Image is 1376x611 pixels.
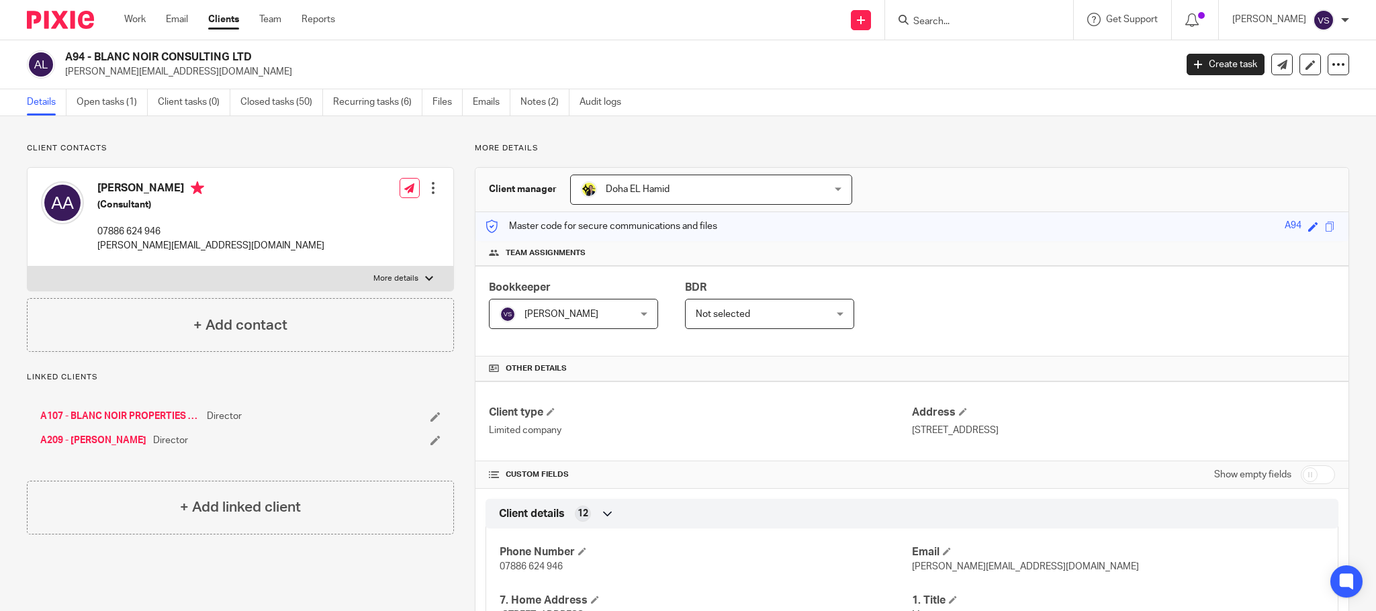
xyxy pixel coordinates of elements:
a: Client tasks (0) [158,89,230,115]
img: svg%3E [1313,9,1334,31]
img: Pixie [27,11,94,29]
span: Get Support [1106,15,1158,24]
p: 07886 624 946 [97,225,324,238]
i: Primary [191,181,204,195]
a: Audit logs [580,89,631,115]
span: Doha EL Hamid [606,185,670,194]
div: A94 [1285,219,1301,234]
h3: Client manager [489,183,557,196]
img: svg%3E [27,50,55,79]
h4: CUSTOM FIELDS [489,469,912,480]
h4: 1. Title [912,594,1324,608]
span: 07886 624 946 [500,562,563,571]
span: Client details [499,507,565,521]
span: Other details [506,363,567,374]
span: [PERSON_NAME] [524,310,598,319]
a: Recurring tasks (6) [333,89,422,115]
span: Not selected [696,310,750,319]
h4: [PERSON_NAME] [97,181,324,198]
span: Director [153,434,188,447]
span: Bookkeeper [489,282,551,293]
h4: + Add contact [193,315,287,336]
span: Team assignments [506,248,586,258]
h4: Phone Number [500,545,912,559]
p: Master code for secure communications and files [486,220,717,233]
span: [PERSON_NAME][EMAIL_ADDRESS][DOMAIN_NAME] [912,562,1139,571]
p: [STREET_ADDRESS] [912,424,1335,437]
a: Emails [473,89,510,115]
a: A107 - BLANC NOIR PROPERTIES LTD [40,410,200,423]
a: Clients [208,13,239,26]
label: Show empty fields [1214,468,1291,481]
span: BDR [685,282,706,293]
a: A209 - [PERSON_NAME] [40,434,146,447]
a: Reports [302,13,335,26]
h4: 7. Home Address [500,594,912,608]
h4: Client type [489,406,912,420]
p: More details [475,143,1349,154]
img: svg%3E [500,306,516,322]
a: Open tasks (1) [77,89,148,115]
p: [PERSON_NAME][EMAIL_ADDRESS][DOMAIN_NAME] [97,239,324,252]
p: [PERSON_NAME][EMAIL_ADDRESS][DOMAIN_NAME] [65,65,1166,79]
span: 12 [578,507,588,520]
a: Email [166,13,188,26]
span: Director [207,410,242,423]
a: Closed tasks (50) [240,89,323,115]
p: [PERSON_NAME] [1232,13,1306,26]
img: Doha-Starbridge.jpg [581,181,597,197]
img: svg%3E [41,181,84,224]
p: Client contacts [27,143,454,154]
h5: (Consultant) [97,198,324,211]
a: Create task [1187,54,1265,75]
a: Team [259,13,281,26]
h2: A94 - BLANC NOIR CONSULTING LTD [65,50,946,64]
p: Limited company [489,424,912,437]
a: Work [124,13,146,26]
a: Details [27,89,66,115]
a: Notes (2) [520,89,569,115]
a: Files [432,89,463,115]
p: Linked clients [27,372,454,383]
p: More details [373,273,418,284]
input: Search [912,16,1033,28]
h4: Address [912,406,1335,420]
h4: Email [912,545,1324,559]
h4: + Add linked client [180,497,301,518]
